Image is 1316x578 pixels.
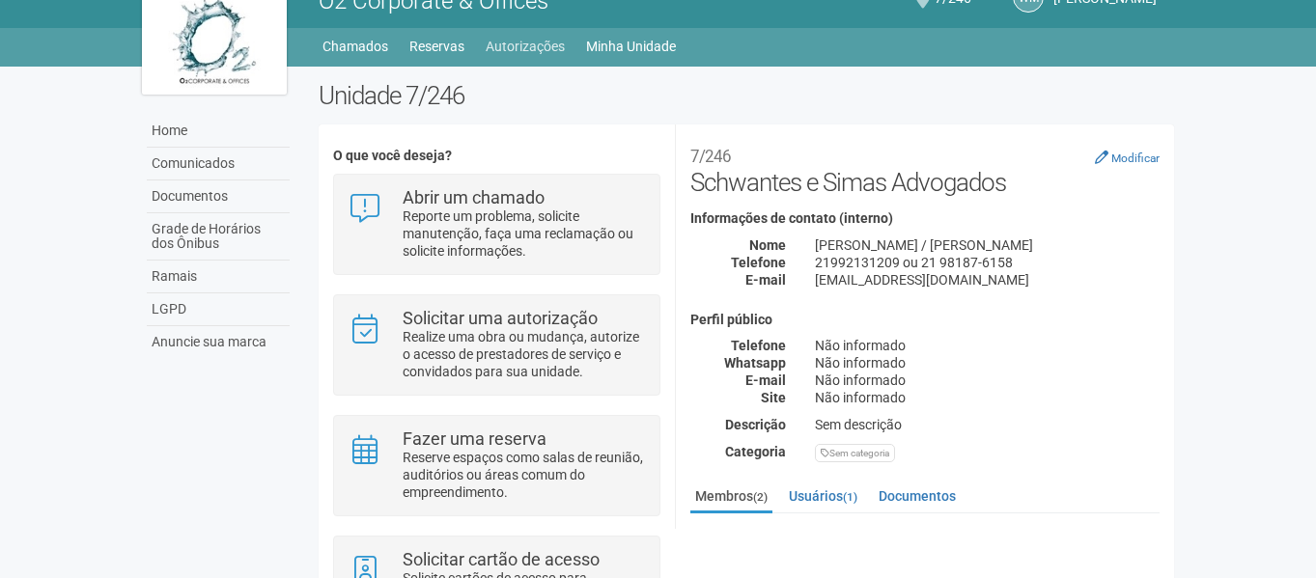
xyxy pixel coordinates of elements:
h2: Unidade 7/246 [319,81,1175,110]
strong: Abrir um chamado [403,187,545,207]
small: (1) [843,490,857,504]
div: [EMAIL_ADDRESS][DOMAIN_NAME] [800,271,1174,289]
strong: Membros [690,529,1160,546]
strong: Fazer uma reserva [403,428,546,449]
a: Autorizações [486,33,565,60]
a: Documentos [147,180,290,213]
strong: Descrição [725,417,786,432]
div: 21992131209 ou 21 98187-6158 [800,254,1174,271]
div: Não informado [800,372,1174,389]
a: Reservas [409,33,464,60]
strong: E-mail [745,372,786,388]
p: Realize uma obra ou mudança, autorize o acesso de prestadores de serviço e convidados para sua un... [403,328,645,380]
a: Minha Unidade [586,33,676,60]
h4: Informações de contato (interno) [690,211,1160,226]
strong: Site [761,390,786,405]
h4: O que você deseja? [333,149,660,163]
a: Grade de Horários dos Ônibus [147,213,290,261]
small: Modificar [1111,151,1160,165]
a: LGPD [147,293,290,326]
h4: Perfil público [690,313,1160,327]
strong: Solicitar cartão de acesso [403,549,600,569]
p: Reserve espaços como salas de reunião, auditórios ou áreas comum do empreendimento. [403,449,645,501]
strong: Nome [749,237,786,253]
strong: Telefone [731,338,786,353]
a: Modificar [1095,150,1160,165]
strong: E-mail [745,272,786,288]
div: Sem categoria [815,444,895,462]
div: [PERSON_NAME] / [PERSON_NAME] [800,236,1174,254]
a: Ramais [147,261,290,293]
a: Home [147,115,290,148]
small: 7/246 [690,147,731,166]
a: Chamados [322,33,388,60]
a: Usuários(1) [784,482,862,510]
small: (2) [753,490,768,504]
a: Documentos [874,482,961,510]
div: Não informado [800,389,1174,406]
div: Sem descrição [800,416,1174,433]
strong: Whatsapp [724,355,786,371]
p: Reporte um problema, solicite manutenção, faça uma reclamação ou solicite informações. [403,207,645,260]
a: Solicitar uma autorização Realize uma obra ou mudança, autorize o acesso de prestadores de serviç... [349,310,645,380]
strong: Categoria [725,444,786,459]
div: Não informado [800,354,1174,372]
a: Anuncie sua marca [147,326,290,358]
strong: Telefone [731,255,786,270]
a: Membros(2) [690,482,772,513]
a: Abrir um chamado Reporte um problema, solicite manutenção, faça uma reclamação ou solicite inform... [349,189,645,260]
a: Fazer uma reserva Reserve espaços como salas de reunião, auditórios ou áreas comum do empreendime... [349,430,645,501]
strong: Solicitar uma autorização [403,308,598,328]
a: Comunicados [147,148,290,180]
div: Não informado [800,337,1174,354]
h2: Schwantes e Simas Advogados [690,139,1160,197]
